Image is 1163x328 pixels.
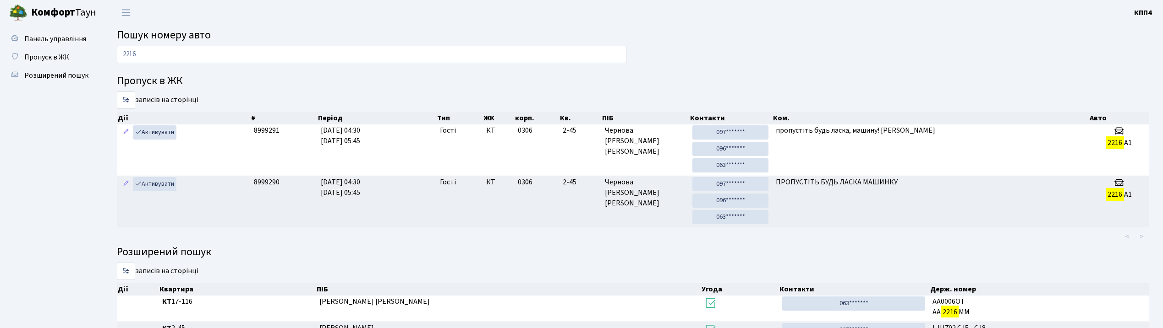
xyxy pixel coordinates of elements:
span: Гості [440,177,456,188]
a: Редагувати [121,177,132,191]
span: Пропуск в ЖК [24,52,69,62]
span: Гості [440,125,456,136]
th: Ком. [772,112,1089,124]
th: ПІБ [316,283,701,296]
th: Авто [1089,112,1149,124]
select: записів на сторінці [117,91,135,109]
span: Таун [31,5,96,21]
th: ПІБ [601,112,689,124]
img: logo.png [9,4,27,22]
span: Панель управління [24,34,86,44]
span: 8999290 [254,177,280,187]
span: 2-45 [563,177,598,188]
h5: А1 [1092,190,1146,199]
th: Контакти [689,112,772,124]
h4: Розширений пошук [117,246,1149,259]
h5: А1 [1092,139,1146,147]
th: # [250,112,318,124]
span: [DATE] 04:30 [DATE] 05:45 [321,125,360,146]
span: Пошук номеру авто [117,27,211,43]
a: КПП4 [1134,7,1152,18]
mark: 2216 [941,306,958,318]
th: Держ. номер [929,283,1150,296]
label: записів на сторінці [117,263,198,280]
span: Чернова [PERSON_NAME] [PERSON_NAME] [605,177,686,209]
span: Чернова [PERSON_NAME] [PERSON_NAME] [605,125,686,157]
span: КТ [486,125,510,136]
mark: 2216 [1106,188,1124,201]
mark: 2216 [1106,136,1124,149]
span: [PERSON_NAME] [PERSON_NAME] [319,296,430,306]
a: Панель управління [5,30,96,48]
b: КТ [162,296,171,306]
a: Активувати [133,177,176,191]
th: Період [317,112,436,124]
a: Редагувати [121,125,132,140]
th: Контакти [779,283,929,296]
th: Угода [701,283,779,296]
b: КПП4 [1134,8,1152,18]
span: 2-45 [563,125,598,136]
span: 0306 [518,125,532,135]
h4: Пропуск в ЖК [117,75,1149,88]
span: Розширений пошук [24,70,88,81]
th: Кв. [559,112,601,124]
span: 0306 [518,177,532,187]
b: Комфорт [31,5,75,20]
a: Розширений пошук [5,66,96,85]
span: КТ [486,177,510,188]
span: АА0006ОТ АА ММ [933,296,1146,317]
th: Тип [436,112,483,124]
th: Дії [117,112,250,124]
input: Пошук [117,46,626,63]
span: ПРОПУСТІТЬ БУДЬ ЛАСКА МАШИНКУ [776,177,898,187]
span: пропустіть будь ласка, машину! [PERSON_NAME] [776,125,935,135]
span: [DATE] 04:30 [DATE] 05:45 [321,177,360,198]
th: корп. [514,112,559,124]
th: Дії [117,283,159,296]
label: записів на сторінці [117,91,198,109]
span: 17-116 [162,296,312,307]
select: записів на сторінці [117,263,135,280]
th: ЖК [483,112,514,124]
a: Пропуск в ЖК [5,48,96,66]
button: Переключити навігацію [115,5,137,20]
a: Активувати [133,125,176,140]
th: Квартира [159,283,316,296]
span: 8999291 [254,125,280,135]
